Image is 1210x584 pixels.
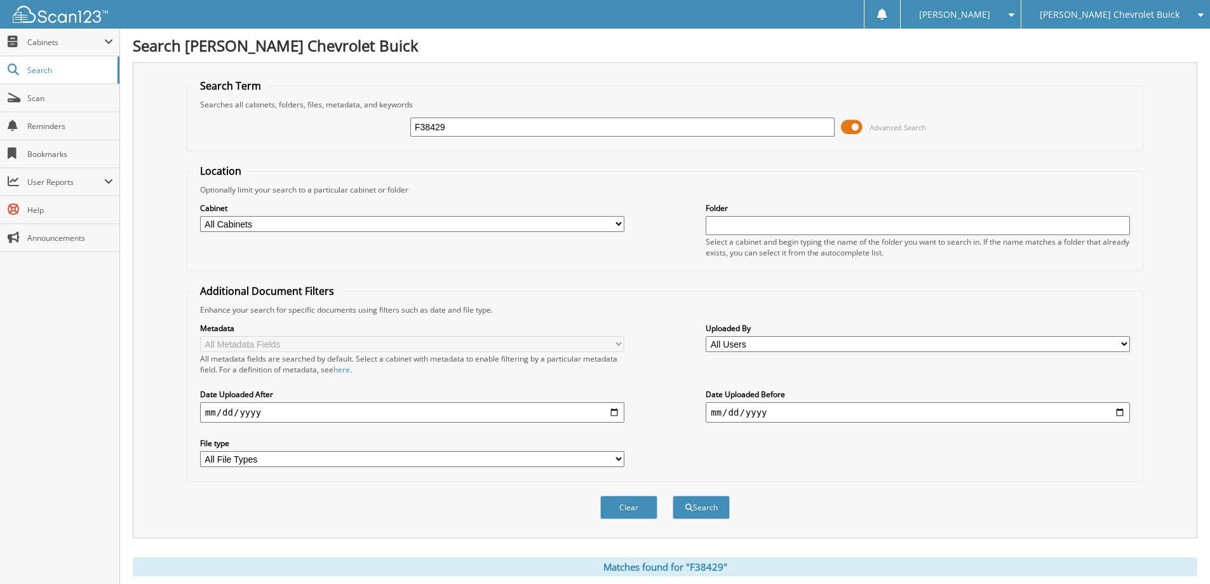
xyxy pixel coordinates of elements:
[200,438,624,449] label: File type
[200,389,624,400] label: Date Uploaded After
[194,99,1136,110] div: Searches all cabinets, folders, files, metadata, and keywords
[706,323,1130,334] label: Uploaded By
[27,205,113,215] span: Help
[27,93,113,104] span: Scan
[194,284,340,298] legend: Additional Document Filters
[27,121,113,132] span: Reminders
[706,203,1130,214] label: Folder
[133,557,1197,576] div: Matches found for "F38429"
[194,184,1136,195] div: Optionally limit your search to a particular cabinet or folder
[333,364,350,375] a: here
[706,236,1130,258] div: Select a cabinet and begin typing the name of the folder you want to search in. If the name match...
[27,65,111,76] span: Search
[200,353,624,375] div: All metadata fields are searched by default. Select a cabinet with metadata to enable filtering b...
[27,177,104,187] span: User Reports
[673,496,730,519] button: Search
[706,402,1130,423] input: end
[919,11,990,18] span: [PERSON_NAME]
[27,149,113,160] span: Bookmarks
[194,164,248,178] legend: Location
[13,6,108,23] img: scan123-logo-white.svg
[870,123,926,132] span: Advanced Search
[133,35,1197,56] h1: Search [PERSON_NAME] Chevrolet Buick
[194,304,1136,315] div: Enhance your search for specific documents using filters such as date and file type.
[200,203,624,214] label: Cabinet
[1040,11,1180,18] span: [PERSON_NAME] Chevrolet Buick
[27,37,104,48] span: Cabinets
[706,389,1130,400] label: Date Uploaded Before
[600,496,657,519] button: Clear
[200,323,624,334] label: Metadata
[27,233,113,243] span: Announcements
[200,402,624,423] input: start
[194,79,267,93] legend: Search Term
